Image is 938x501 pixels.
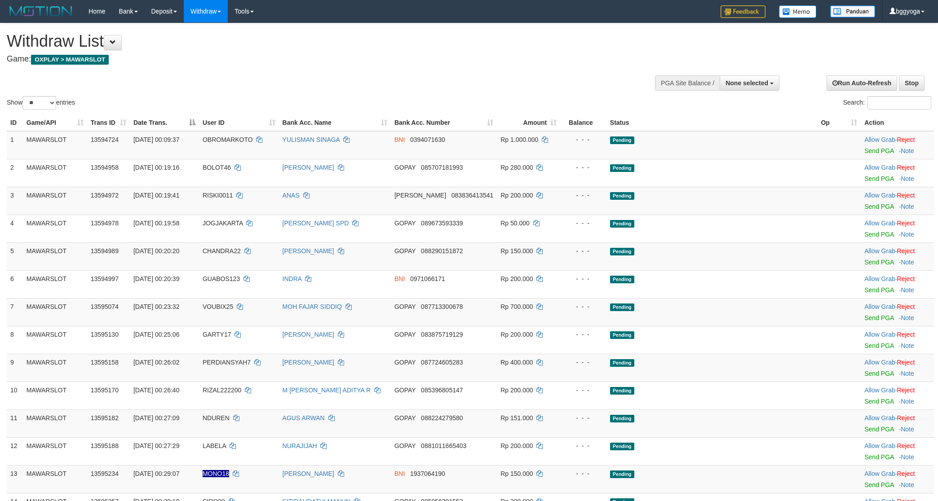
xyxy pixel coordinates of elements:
[283,387,371,394] a: M [PERSON_NAME] ADITYA R
[897,442,915,449] a: Reject
[23,114,87,131] th: Game/API: activate to sort column ascending
[861,215,934,242] td: ·
[610,443,634,450] span: Pending
[133,247,179,255] span: [DATE] 00:20:20
[203,275,240,282] span: GUABOS123
[897,220,915,227] a: Reject
[564,246,603,255] div: - - -
[864,453,894,461] a: Send PGA
[864,275,897,282] span: ·
[394,192,446,199] span: [PERSON_NAME]
[7,96,75,110] label: Show entries
[91,303,119,310] span: 13595074
[897,164,915,171] a: Reject
[861,354,934,382] td: ·
[864,414,897,422] span: ·
[564,274,603,283] div: - - -
[864,247,897,255] span: ·
[610,248,634,255] span: Pending
[830,5,875,18] img: panduan.png
[864,359,895,366] a: Allow Grab
[203,220,243,227] span: JOGJAKARTA
[421,303,463,310] span: Copy 087713300678 to clipboard
[421,387,463,394] span: Copy 085396805147 to clipboard
[610,164,634,172] span: Pending
[500,136,538,143] span: Rp 1.000.000
[130,114,199,131] th: Date Trans.: activate to sort column descending
[864,342,894,349] a: Send PGA
[7,298,23,326] td: 7
[394,247,416,255] span: GOPAY
[564,163,603,172] div: - - -
[283,275,302,282] a: INDRA
[203,247,241,255] span: CHANDRA22
[897,303,915,310] a: Reject
[7,131,23,159] td: 1
[203,442,226,449] span: LABELA
[610,331,634,339] span: Pending
[655,75,720,91] div: PGA Site Balance /
[91,414,119,422] span: 13595182
[23,187,87,215] td: MAWARSLOT
[779,5,817,18] img: Button%20Memo.svg
[283,192,300,199] a: ANAS
[864,164,895,171] a: Allow Grab
[864,426,894,433] a: Send PGA
[564,302,603,311] div: - - -
[7,437,23,465] td: 12
[500,220,530,227] span: Rp 50.000
[91,275,119,282] span: 13594997
[91,387,119,394] span: 13595170
[901,314,914,321] a: Note
[7,114,23,131] th: ID
[421,331,463,338] span: Copy 083875719129 to clipboard
[7,159,23,187] td: 2
[203,136,253,143] span: OBROMARKOTO
[897,247,915,255] a: Reject
[91,331,119,338] span: 13595130
[897,331,915,338] a: Reject
[564,441,603,450] div: - - -
[203,303,233,310] span: VOUBIX25
[864,470,897,477] span: ·
[610,303,634,311] span: Pending
[861,187,934,215] td: ·
[7,242,23,270] td: 5
[203,414,230,422] span: NDUREN
[91,164,119,171] span: 13594958
[203,470,229,477] span: Nama rekening ada tanda titik/strip, harap diedit
[901,259,914,266] a: Note
[500,303,533,310] span: Rp 700.000
[864,442,897,449] span: ·
[564,219,603,228] div: - - -
[606,114,818,131] th: Status
[901,426,914,433] a: Note
[23,382,87,409] td: MAWARSLOT
[610,415,634,422] span: Pending
[7,270,23,298] td: 6
[7,55,616,64] h4: Game:
[421,220,463,227] span: Copy 089673593339 to clipboard
[861,270,934,298] td: ·
[864,220,895,227] a: Allow Grab
[23,465,87,493] td: MAWARSLOT
[864,481,894,488] a: Send PGA
[279,114,391,131] th: Bank Acc. Name: activate to sort column ascending
[564,386,603,395] div: - - -
[897,359,915,366] a: Reject
[91,247,119,255] span: 13594989
[500,387,533,394] span: Rp 200.000
[394,303,416,310] span: GOPAY
[421,164,463,171] span: Copy 085707181993 to clipboard
[564,191,603,200] div: - - -
[867,96,931,110] input: Search:
[394,470,405,477] span: BNI
[560,114,606,131] th: Balance
[861,465,934,493] td: ·
[500,164,533,171] span: Rp 280.000
[864,275,895,282] a: Allow Grab
[451,192,493,199] span: Copy 083836413541 to clipboard
[864,203,894,210] a: Send PGA
[394,275,405,282] span: BNI
[843,96,931,110] label: Search:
